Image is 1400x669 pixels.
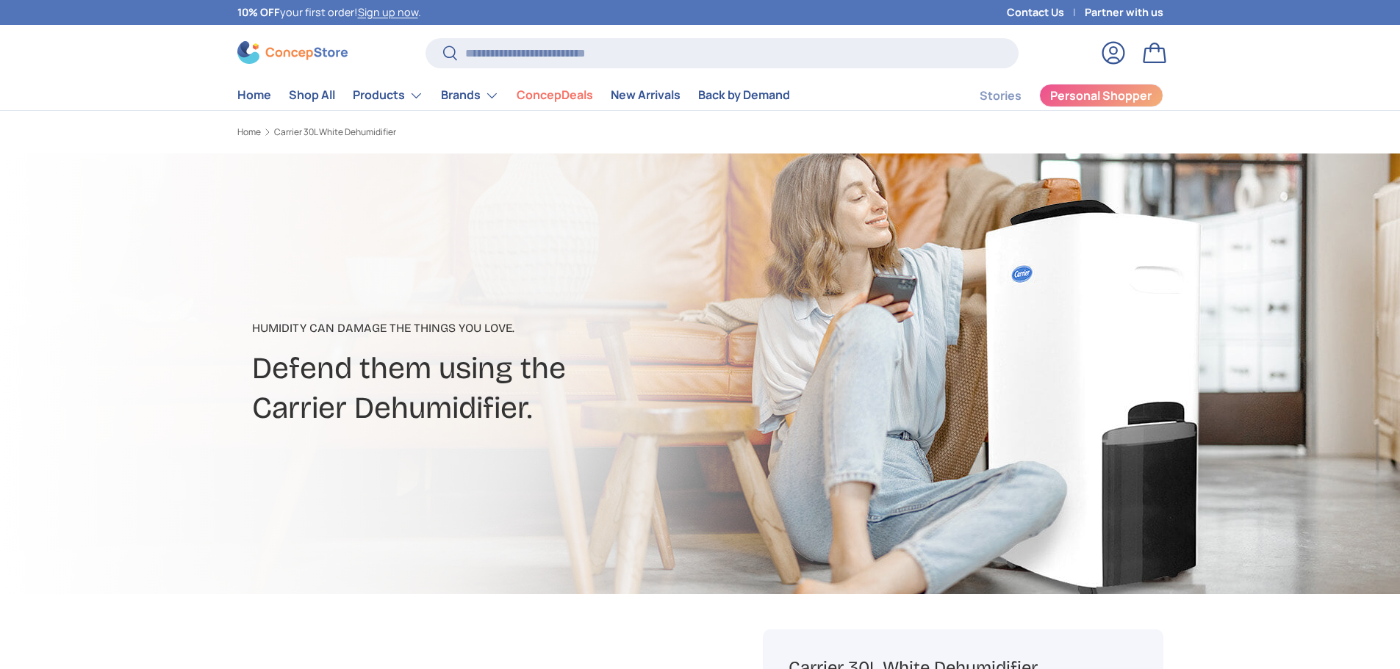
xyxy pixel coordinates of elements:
nav: Primary [237,81,790,110]
a: Personal Shopper [1039,84,1163,107]
a: Carrier 30L White Dehumidifier [274,128,396,137]
a: Back by Demand [698,81,790,109]
p: Humidity can damage the things you love. [252,319,816,337]
a: Products [353,81,423,110]
summary: Brands [432,81,508,110]
h2: Defend them using the Carrier Dehumidifier. [252,349,816,428]
nav: Breadcrumbs [237,126,728,139]
a: Shop All [289,81,335,109]
a: Home [237,81,271,109]
a: Contact Us [1007,4,1085,21]
nav: Secondary [944,81,1163,110]
a: Home [237,128,261,137]
a: Sign up now [358,5,418,19]
img: ConcepStore [237,41,348,64]
strong: 10% OFF [237,5,280,19]
a: ConcepDeals [517,81,593,109]
p: your first order! . [237,4,421,21]
a: Brands [441,81,499,110]
a: Stories [980,82,1022,110]
span: Personal Shopper [1050,90,1152,101]
a: New Arrivals [611,81,681,109]
a: Partner with us [1085,4,1163,21]
summary: Products [344,81,432,110]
